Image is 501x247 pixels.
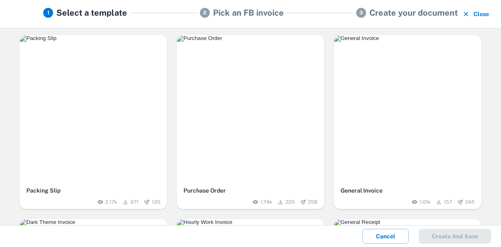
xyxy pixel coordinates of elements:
text: 1 [47,10,49,16]
h5: Create your document [369,7,458,19]
span: 135 [152,198,160,206]
span: 2.17k [105,198,117,206]
h6: Purchase Order [183,186,318,195]
button: Close [461,7,491,21]
span: 157 [444,198,452,206]
h5: Pick an FB invoice [213,7,284,19]
img: Packing Slip [20,35,167,42]
span: 1.01k [420,198,431,206]
span: 245 [465,198,475,206]
img: Hourly Work Invoice [177,219,324,226]
text: 3 [360,10,363,16]
h6: General Invoice [341,186,475,195]
button: Packing SlipPacking Slip2.17k971135 [20,35,167,209]
span: 258 [308,198,318,206]
h6: Packing Slip [26,186,160,195]
button: Purchase OrderPurchase Order1.74k235258 [177,35,324,209]
button: General InvoiceGeneral Invoice1.01k157245 [334,35,481,209]
span: 971 [130,198,139,206]
img: General Invoice [334,35,481,42]
img: Purchase Order [177,35,324,42]
button: Cancel [362,229,409,244]
span: 235 [285,198,295,206]
h5: Select a template [56,7,127,19]
text: 2 [203,10,206,16]
span: 1.74k [260,198,272,206]
img: Dark Theme Invoice [20,219,167,226]
img: General Receipt [334,219,481,226]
